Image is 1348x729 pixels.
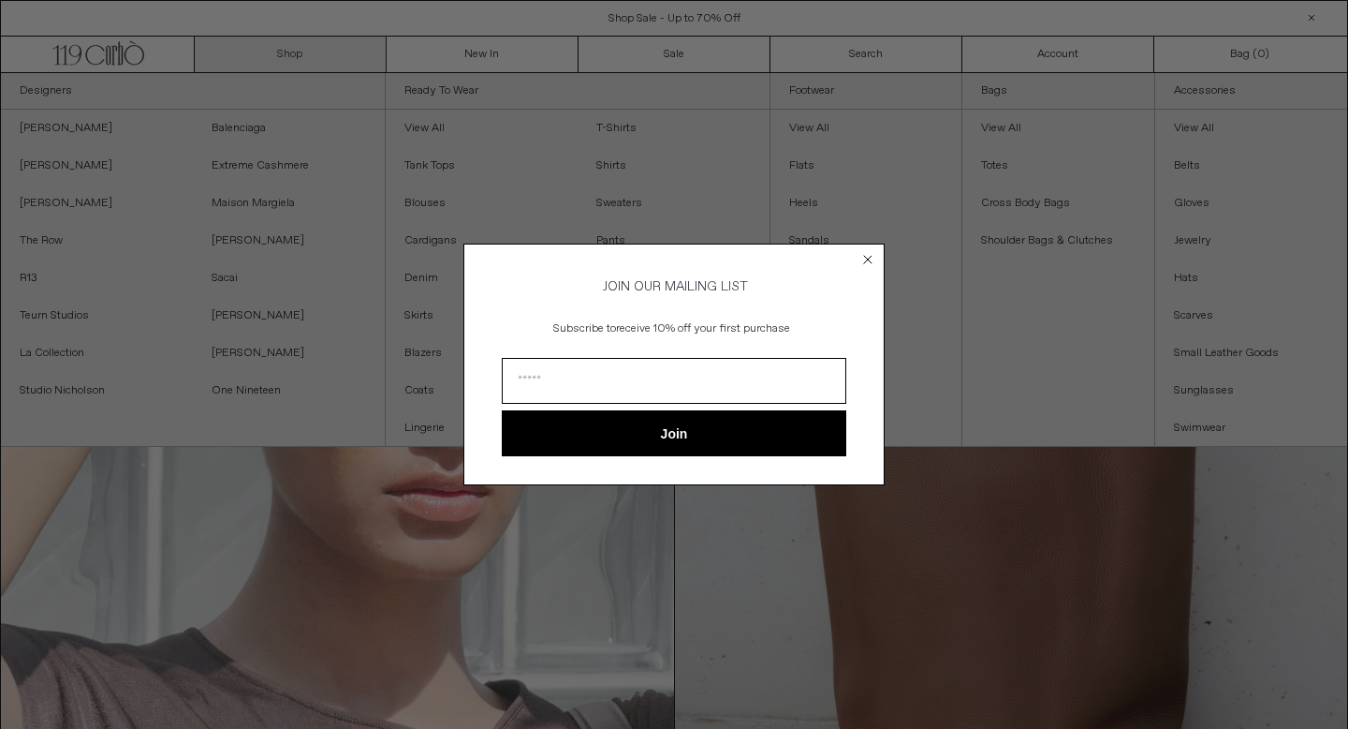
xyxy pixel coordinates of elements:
[502,358,846,404] input: Email
[600,278,748,295] span: JOIN OUR MAILING LIST
[502,410,846,456] button: Join
[858,250,877,269] button: Close dialog
[553,321,616,336] span: Subscribe to
[616,321,790,336] span: receive 10% off your first purchase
